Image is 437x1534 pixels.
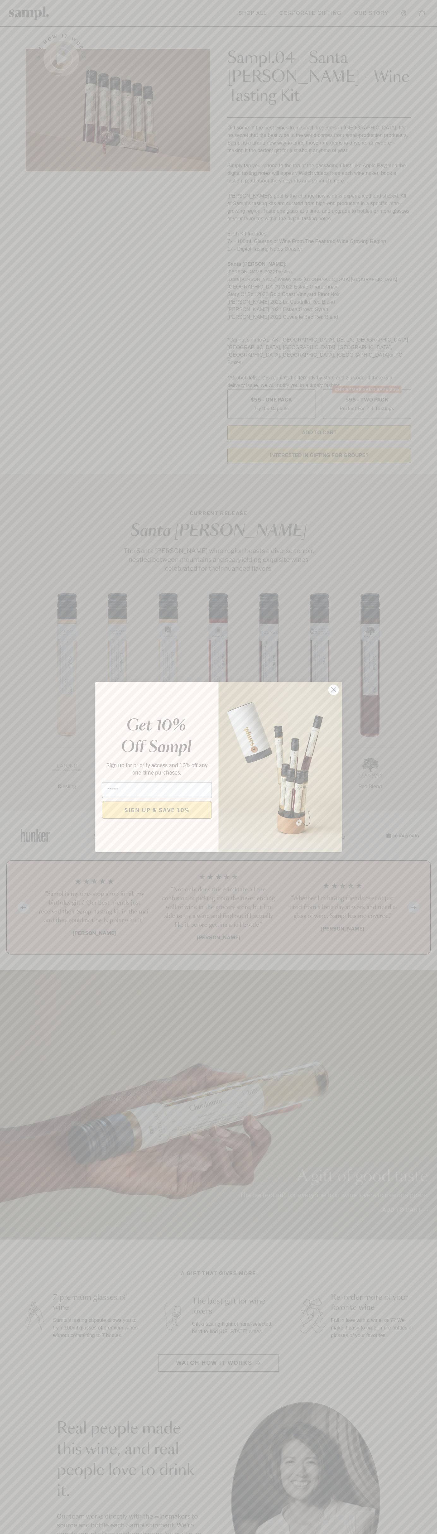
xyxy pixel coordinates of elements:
button: SIGN UP & SAVE 10% [102,801,212,819]
button: Close dialog [328,684,339,695]
em: Get 10% Off Sampl [121,718,191,755]
input: Email [102,782,212,798]
img: 96933287-25a1-481a-a6d8-4dd623390dc6.png [218,682,342,852]
span: Sign up for priority access and 10% off any one-time purchases. [106,761,207,776]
